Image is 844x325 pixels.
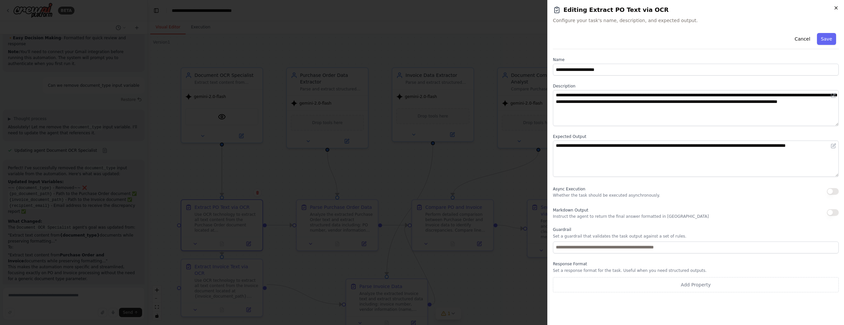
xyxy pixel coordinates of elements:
[553,208,588,212] span: Markdown Output
[553,234,839,239] p: Set a guardrail that validates the task output against a set of rules.
[553,83,839,89] label: Description
[553,57,839,62] label: Name
[553,261,839,267] label: Response Format
[553,193,660,198] p: Whether the task should be executed asynchronously.
[817,33,836,45] button: Save
[553,134,839,139] label: Expected Output
[553,227,839,232] label: Guardrail
[553,277,839,292] button: Add Property
[791,33,814,45] button: Cancel
[553,214,709,219] p: Instruct the agent to return the final answer formatted in [GEOGRAPHIC_DATA]
[553,17,839,24] span: Configure your task's name, description, and expected output.
[553,187,585,191] span: Async Execution
[553,5,839,15] h2: Editing Extract PO Text via OCR
[829,142,837,150] button: Open in editor
[829,91,837,99] button: Open in editor
[553,268,839,273] p: Set a response format for the task. Useful when you need structured outputs.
